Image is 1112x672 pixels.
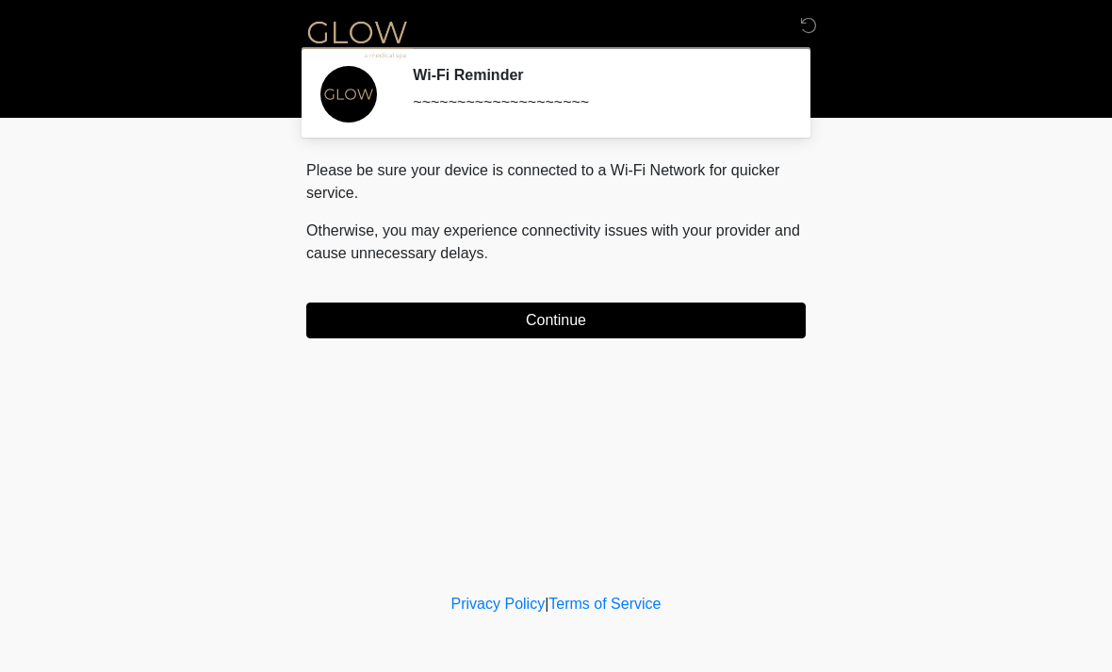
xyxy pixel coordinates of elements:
[451,596,546,612] a: Privacy Policy
[413,91,777,114] div: ~~~~~~~~~~~~~~~~~~~~
[548,596,661,612] a: Terms of Service
[484,245,488,261] span: .
[320,66,377,123] img: Agent Avatar
[306,303,806,338] button: Continue
[306,159,806,205] p: Please be sure your device is connected to a Wi-Fi Network for quicker service.
[306,220,806,265] p: Otherwise, you may experience connectivity issues with your provider and cause unnecessary delays
[287,14,427,62] img: Glow Medical Spa Logo
[545,596,548,612] a: |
